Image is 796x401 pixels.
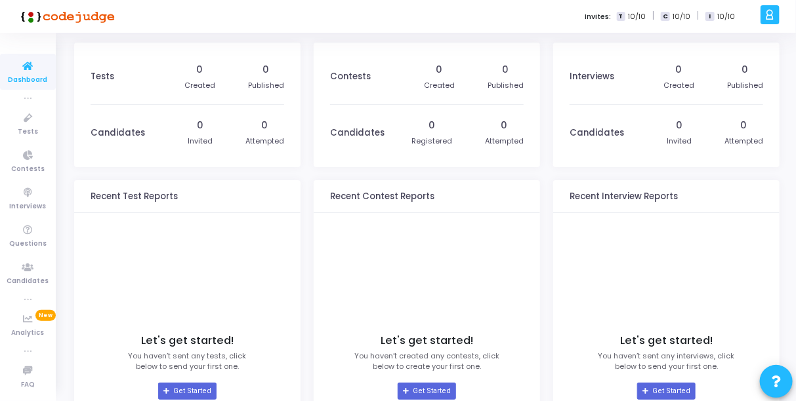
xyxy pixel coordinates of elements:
[9,75,48,86] span: Dashboard
[727,80,763,91] div: Published
[197,63,203,77] div: 0
[661,12,669,22] span: C
[503,63,509,77] div: 0
[717,11,735,22] span: 10/10
[12,328,45,339] span: Analytics
[436,63,443,77] div: 0
[667,136,692,147] div: Invited
[673,11,690,22] span: 10/10
[184,80,215,91] div: Created
[705,12,714,22] span: I
[35,310,56,321] span: New
[91,191,178,202] h3: Recent Test Reports
[330,71,371,82] h3: Contests
[570,71,614,82] h3: Interviews
[263,63,270,77] div: 0
[262,119,268,132] div: 0
[724,136,763,147] div: Attempted
[485,136,524,147] div: Attempted
[197,119,203,132] div: 0
[585,11,612,22] label: Invites:
[141,334,234,347] h4: Let's get started!
[488,80,524,91] div: Published
[697,9,699,23] span: |
[354,351,499,372] p: You haven’t created any contests, click below to create your first one.
[637,383,696,400] a: Get Started
[11,164,45,175] span: Contests
[21,379,35,391] span: FAQ
[617,12,625,22] span: T
[676,119,682,132] div: 0
[501,119,508,132] div: 0
[598,351,735,372] p: You haven’t sent any interviews, click below to send your first one.
[676,63,682,77] div: 0
[129,351,247,372] p: You haven’t sent any tests, click below to send your first one.
[10,201,47,212] span: Interviews
[741,119,747,132] div: 0
[570,191,678,202] h3: Recent Interview Reports
[398,383,456,400] a: Get Started
[628,11,646,22] span: 10/10
[424,80,455,91] div: Created
[570,128,624,138] h3: Candidates
[429,119,435,132] div: 0
[248,80,284,91] div: Published
[91,71,114,82] h3: Tests
[9,239,47,250] span: Questions
[188,136,213,147] div: Invited
[16,3,115,29] img: logo
[620,334,713,347] h4: Let's get started!
[18,126,38,138] span: Tests
[330,191,434,202] h3: Recent Contest Reports
[330,128,385,138] h3: Candidates
[158,383,217,400] a: Get Started
[91,128,145,138] h3: Candidates
[7,276,49,287] span: Candidates
[663,80,694,91] div: Created
[411,136,452,147] div: Registered
[742,63,749,77] div: 0
[652,9,654,23] span: |
[245,136,284,147] div: Attempted
[381,334,473,347] h4: Let's get started!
